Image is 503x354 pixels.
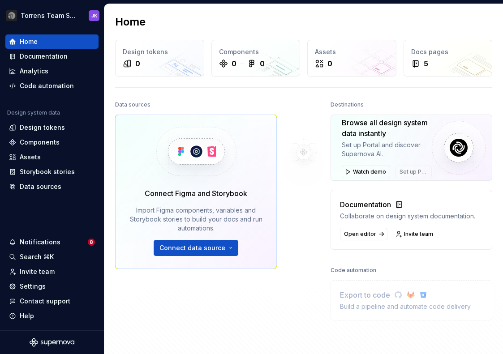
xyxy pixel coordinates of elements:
svg: Supernova Logo [30,338,74,347]
button: Torrens Team SandboxJK [2,6,102,25]
a: Components00 [211,40,301,77]
a: Code automation [5,79,99,93]
div: Assets [20,153,41,162]
div: Assets [315,47,389,56]
a: Assets [5,150,99,164]
div: Code automation [331,264,376,277]
div: Design tokens [20,123,65,132]
div: JK [91,12,97,19]
div: Torrens Team Sandbox [21,11,78,20]
a: Analytics [5,64,99,78]
div: Design tokens [123,47,197,56]
a: Design tokens [5,120,99,135]
div: Home [20,37,38,46]
div: Import Figma components, variables and Storybook stories to build your docs and run automations. [128,206,264,233]
a: Design tokens0 [115,40,204,77]
div: Storybook stories [20,167,75,176]
div: Build a pipeline and automate code delivery. [340,302,472,311]
a: Invite team [5,264,99,279]
div: Connect Figma and Storybook [145,188,247,199]
div: Analytics [20,67,48,76]
div: Collaborate on design system documentation. [340,212,475,221]
button: Notifications8 [5,235,99,249]
span: 8 [88,239,95,246]
a: Documentation [5,49,99,64]
div: 0 [327,58,332,69]
div: Code automation [20,81,74,90]
a: Data sources [5,179,99,194]
button: Contact support [5,294,99,308]
div: Documentation [20,52,68,61]
div: Components [219,47,293,56]
div: 0 [232,58,236,69]
a: Open editor [340,228,387,240]
div: Design system data [7,109,60,116]
span: Open editor [344,230,376,238]
button: Connect data source [154,240,238,256]
div: 5 [424,58,428,69]
a: Settings [5,279,99,294]
a: Storybook stories [5,165,99,179]
div: Browse all design system data instantly [342,117,432,139]
button: Help [5,309,99,323]
div: Search ⌘K [20,252,54,261]
div: Settings [20,282,46,291]
span: Connect data source [159,243,225,252]
img: 3ce36157-9fde-47d2-9eb8-fa8ebb961d3d.png [6,10,17,21]
div: Data sources [115,98,150,111]
div: Invite team [20,267,55,276]
div: Components [20,138,60,147]
div: Set up Portal and discover Supernova AI. [342,141,432,158]
div: 0 [260,58,265,69]
div: Notifications [20,238,60,247]
a: Docs pages5 [404,40,493,77]
a: Components [5,135,99,149]
a: Home [5,34,99,49]
button: Watch demo [342,166,390,178]
div: Help [20,311,34,320]
div: Data sources [20,182,61,191]
div: Export to code [340,290,472,300]
span: Invite team [404,230,433,238]
h2: Home [115,15,146,29]
div: 0 [135,58,140,69]
div: Contact support [20,297,70,306]
button: Search ⌘K [5,250,99,264]
a: Invite team [393,228,437,240]
div: Destinations [331,98,364,111]
div: Docs pages [411,47,485,56]
div: Documentation [340,199,475,210]
span: Watch demo [353,168,386,175]
a: Assets0 [307,40,396,77]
